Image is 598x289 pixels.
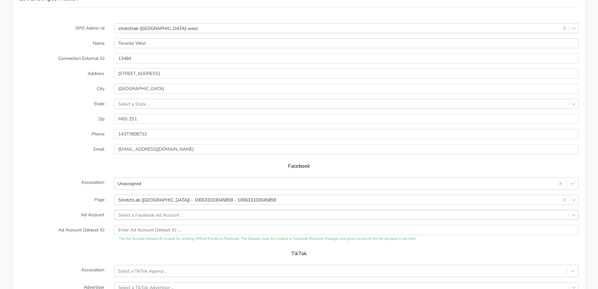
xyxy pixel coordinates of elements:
[118,196,276,203] div: StretchLab ([GEOGRAPHIC_DATA]) - 100633103045859 - 100633103045859
[114,53,579,63] input: Enter the external ID ..
[118,211,182,218] div: Select a Facebook Ad Account ..
[114,84,579,94] input: Enter the City ..
[114,114,579,124] input: Enter Zip ..
[118,25,198,32] div: stretchlab-[GEOGRAPHIC_DATA]-west
[26,163,572,169] h5: Facebook
[14,129,109,139] label: Phone
[114,69,579,79] input: Enter Address ..
[14,53,109,63] label: Connection External ID
[14,38,109,48] label: Name
[14,195,109,205] label: Page
[14,177,109,190] label: Association
[114,129,579,139] input: Enter phone ...
[118,100,149,107] div: Select a State ..
[14,144,109,154] label: Email
[14,210,109,220] label: Ad Account
[14,99,109,109] label: State
[14,114,109,124] label: Zip
[114,144,579,154] input: Enter Email ...
[114,225,579,235] input: Enter Ad Account Dataset ID ...
[14,225,109,242] label: Ad Account Dataset ID
[114,236,579,242] div: The Ad Account Dataset ID is used for sending Offline Events to Facebook. The Dataset must be cre...
[14,265,109,277] label: Association
[118,180,141,187] div: Unassigned
[26,251,572,257] h5: TikTok
[14,84,109,94] label: City
[14,69,109,79] label: Address
[114,38,579,48] input: Enter Name ...
[14,23,109,33] label: XPO Admin Id
[118,268,167,275] div: Select a TikTok Agency ..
